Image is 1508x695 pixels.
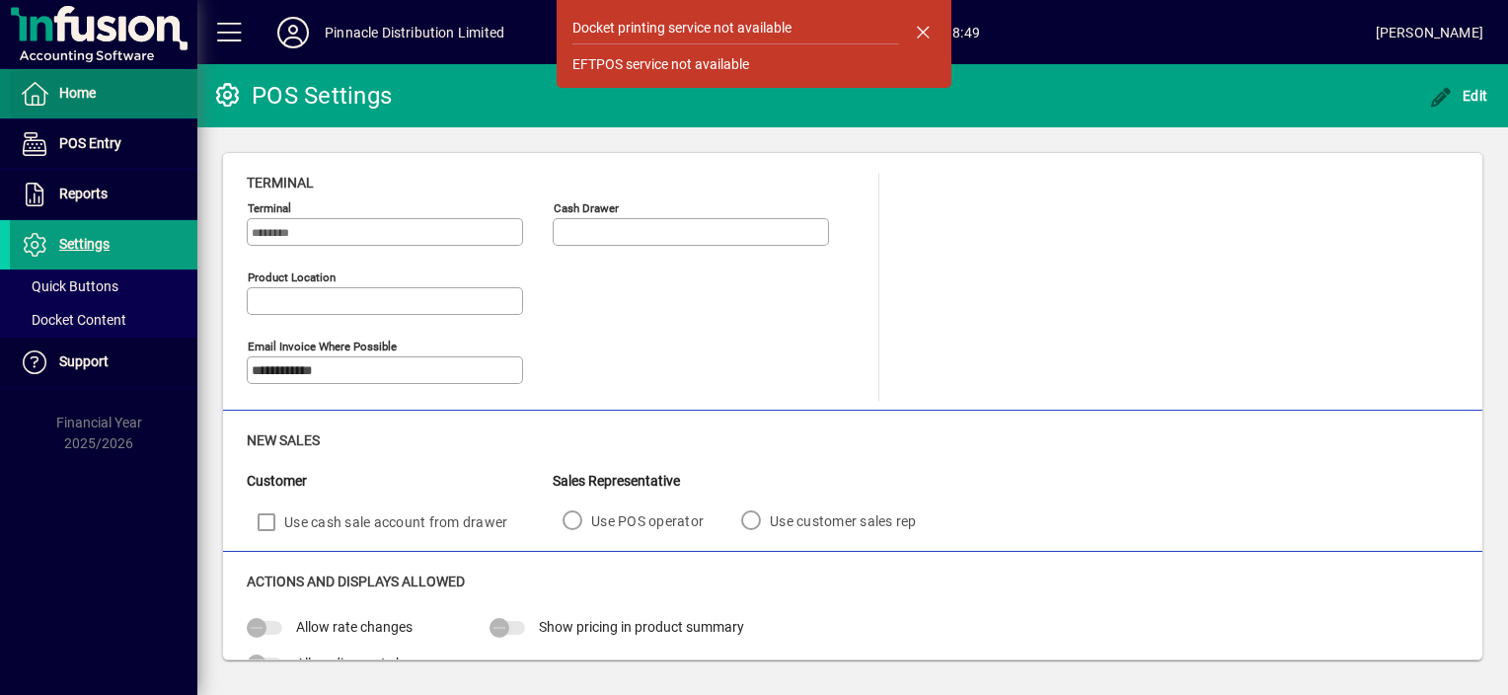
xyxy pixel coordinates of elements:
[59,236,110,252] span: Settings
[10,270,197,303] a: Quick Buttons
[10,69,197,118] a: Home
[1429,88,1488,104] span: Edit
[539,619,744,635] span: Show pricing in product summary
[247,574,465,589] span: Actions and Displays Allowed
[247,432,320,448] span: New Sales
[59,186,108,201] span: Reports
[247,471,553,492] div: Customer
[59,85,96,101] span: Home
[296,619,413,635] span: Allow rate changes
[10,303,197,337] a: Docket Content
[296,656,441,671] span: Allow discount changes
[248,201,291,215] mat-label: Terminal
[10,170,197,219] a: Reports
[554,201,619,215] mat-label: Cash Drawer
[10,338,197,387] a: Support
[504,17,1376,48] span: [DATE] 18:49
[20,278,118,294] span: Quick Buttons
[262,15,325,50] button: Profile
[248,270,336,284] mat-label: Product location
[572,54,749,75] div: EFTPOS service not available
[247,175,314,191] span: Terminal
[553,471,944,492] div: Sales Representative
[1376,17,1483,48] div: [PERSON_NAME]
[59,135,121,151] span: POS Entry
[248,340,397,353] mat-label: Email Invoice where possible
[20,312,126,328] span: Docket Content
[10,119,197,169] a: POS Entry
[59,353,109,369] span: Support
[1424,78,1493,114] button: Edit
[325,17,504,48] div: Pinnacle Distribution Limited
[212,80,392,112] div: POS Settings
